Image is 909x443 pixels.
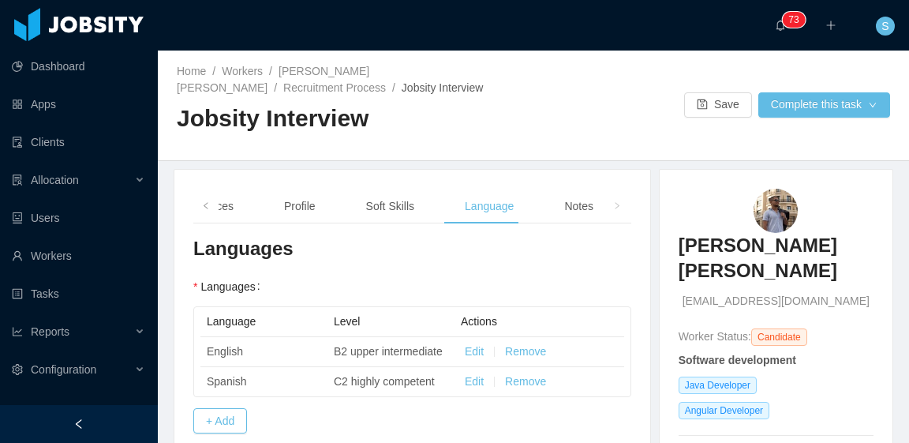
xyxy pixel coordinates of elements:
i: icon: plus [825,20,836,31]
p: 7 [788,12,794,28]
span: Level [334,315,360,328]
span: Angular Developer [679,402,769,419]
div: Soft Skills [353,189,427,224]
span: Reports [31,325,69,338]
a: icon: pie-chartDashboard [12,51,145,82]
span: C2 highly competent [334,375,435,388]
h2: Jobsity Interview [177,103,533,135]
button: Remove [505,374,546,390]
span: [EMAIL_ADDRESS][DOMAIN_NAME] [683,293,870,310]
a: icon: robotUsers [12,202,145,234]
i: icon: right [613,202,621,210]
span: / [274,81,277,94]
span: Configuration [31,363,96,376]
a: icon: auditClients [12,126,145,158]
label: Languages [193,280,267,293]
i: icon: bell [775,20,786,31]
a: Workers [222,65,263,77]
span: English [207,345,243,358]
span: Spanish [207,375,247,388]
button: icon: saveSave [684,92,752,118]
a: [PERSON_NAME] [PERSON_NAME] [679,233,873,294]
i: icon: left [202,202,210,210]
strong: Software development [679,354,796,366]
span: Actions [461,315,497,328]
i: icon: line-chart [12,326,23,337]
span: / [269,65,272,77]
img: 434111be-baaf-4a8e-90e8-198e2e336d4b.jpeg [754,189,798,233]
button: Remove [505,344,546,360]
h3: Languages [193,236,631,261]
span: B2 upper intermediate [334,345,443,358]
p: 3 [794,12,799,28]
span: / [212,65,215,77]
span: Candidate [751,328,807,346]
span: Worker Status: [679,330,751,343]
span: Language [207,315,256,328]
sup: 73 [782,12,805,28]
span: Jobsity Interview [402,81,483,94]
button: Complete this taskicon: down [758,92,890,118]
a: Recruitment Process [283,81,386,94]
a: icon: userWorkers [12,240,145,272]
span: / [392,81,395,94]
div: Language [452,189,526,224]
a: Home [177,65,206,77]
a: icon: appstoreApps [12,88,145,120]
a: icon: profileTasks [12,278,145,310]
i: icon: setting [12,364,23,375]
div: Notes [552,189,606,224]
h3: [PERSON_NAME] [PERSON_NAME] [679,233,873,284]
span: S [881,17,888,36]
div: Profile [271,189,328,224]
button: Edit [465,374,484,390]
button: + Add [193,408,247,434]
span: Java Developer [679,377,757,394]
span: Allocation [31,174,79,186]
i: icon: solution [12,175,23,186]
button: Edit [465,344,484,360]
